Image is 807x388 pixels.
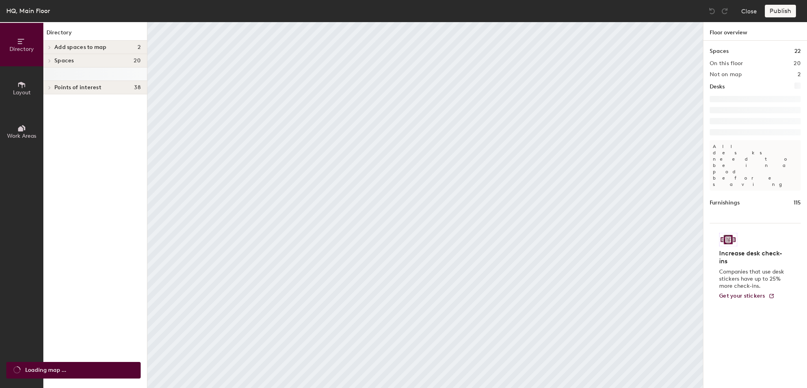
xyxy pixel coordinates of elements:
span: 2 [138,44,141,51]
span: Directory [9,46,34,52]
img: Sticker logo [719,233,737,246]
span: 20 [134,58,141,64]
img: Undo [708,7,716,15]
span: Spaces [54,58,74,64]
h1: Furnishings [710,199,740,207]
span: Loading map ... [25,366,66,375]
button: Close [741,5,757,17]
h2: 2 [798,71,801,78]
h2: On this floor [710,60,743,67]
p: Companies that use desk stickers have up to 25% more check-ins. [719,268,787,290]
p: All desks need to be in a pod before saving [710,140,801,191]
h2: 20 [794,60,801,67]
span: 38 [134,84,141,91]
h4: Increase desk check-ins [719,249,787,265]
h1: Directory [43,28,147,41]
div: HQ, Main Floor [6,6,50,16]
img: Redo [721,7,729,15]
h1: Desks [710,82,725,91]
h1: Floor overview [703,22,807,41]
a: Get your stickers [719,293,775,300]
span: Add spaces to map [54,44,107,51]
span: Points of interest [54,84,101,91]
h2: Not on map [710,71,742,78]
h1: 115 [794,199,801,207]
h1: 22 [794,47,801,56]
span: Get your stickers [719,292,765,299]
span: Layout [13,89,31,96]
h1: Spaces [710,47,729,56]
span: Work Areas [7,133,36,139]
canvas: Map [147,22,703,388]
